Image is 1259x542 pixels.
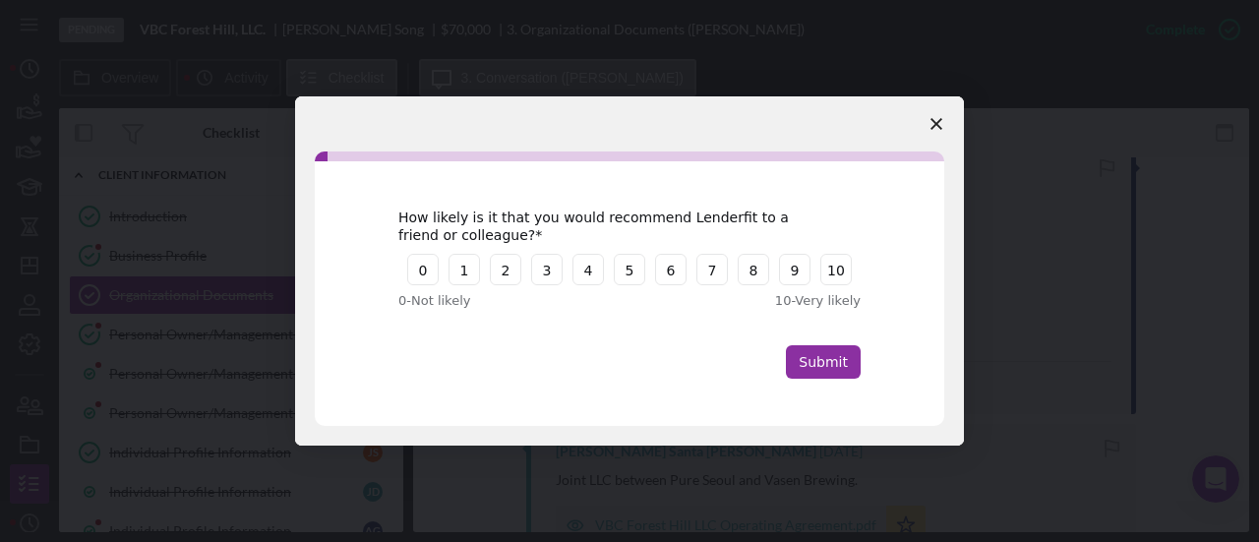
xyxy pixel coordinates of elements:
button: 0 [407,254,439,285]
span: Close survey [909,96,964,151]
button: 10 [820,254,852,285]
button: 8 [738,254,769,285]
div: 10 - Very likely [684,291,861,311]
button: 1 [449,254,480,285]
button: 2 [490,254,521,285]
button: 6 [655,254,687,285]
button: 4 [572,254,604,285]
button: 5 [614,254,645,285]
button: 7 [696,254,728,285]
div: How likely is it that you would recommend Lenderfit to a friend or colleague? [398,209,831,244]
button: 3 [531,254,563,285]
div: 0 - Not likely [398,291,575,311]
button: Submit [786,345,861,379]
button: 9 [779,254,810,285]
